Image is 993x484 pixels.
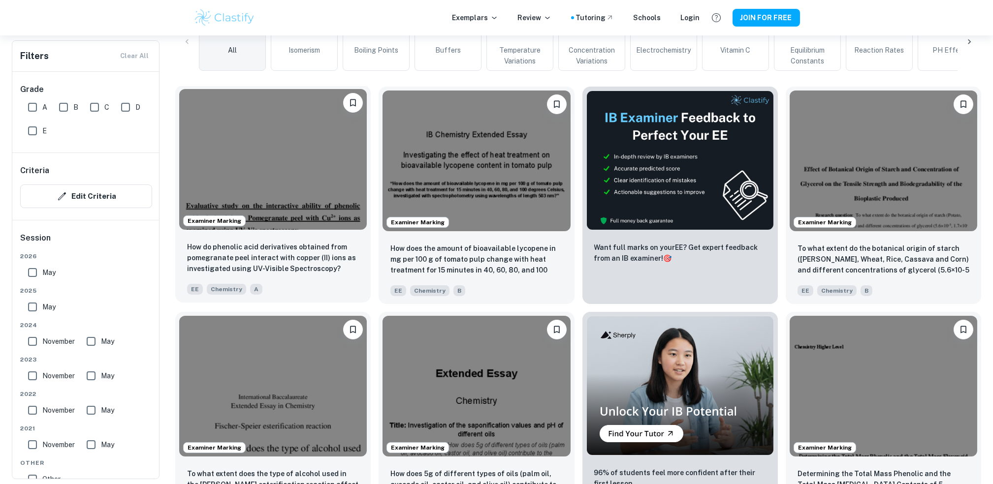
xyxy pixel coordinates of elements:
span: EE [390,285,406,296]
span: 2021 [20,424,152,433]
h6: Criteria [20,165,49,177]
span: November [42,336,75,347]
span: pH Effects [932,45,970,56]
span: 🎯 [664,254,672,262]
span: Isomerism [288,45,320,56]
img: Chemistry EE example thumbnail: To what extent do the botanical origin o [790,91,977,231]
span: A [42,102,47,113]
span: Reaction Rates [855,45,904,56]
h6: Filters [20,49,49,63]
span: Vitamin C [721,45,751,56]
span: 2023 [20,355,152,364]
img: Chemistry EE example thumbnail: Determining the Total Mass Phenolic and [790,316,977,456]
span: 2024 [20,321,152,330]
span: Equilibrium Constants [778,45,836,66]
a: Examiner MarkingPlease log in to bookmark exemplarsHow does the amount of bioavailable lycopene i... [379,87,574,304]
span: Examiner Marking [794,218,856,227]
h6: Session [20,232,152,252]
button: Please log in to bookmark exemplars [343,320,363,339]
span: November [42,439,75,450]
img: Chemistry EE example thumbnail: How does 5g of different types of oils ( [383,316,570,456]
span: Chemistry [817,285,857,296]
span: Examiner Marking [184,443,245,452]
a: Schools [634,12,661,23]
a: Login [681,12,700,23]
a: Tutoring [576,12,614,23]
span: Examiner Marking [794,443,856,452]
span: EE [798,285,813,296]
span: Examiner Marking [387,218,448,227]
button: Please log in to bookmark exemplars [547,320,567,339]
span: November [42,370,75,381]
span: May [42,267,56,278]
img: Thumbnail [586,91,774,230]
span: All [228,45,237,56]
a: Examiner MarkingPlease log in to bookmark exemplarsHow do phenolic acid derivatives obtained from... [175,87,371,304]
span: B [73,102,78,113]
span: May [101,405,114,416]
span: Other [20,458,152,467]
p: To what extent do the botanical origin of starch (Potato, Wheat, Rice, Cassava and Corn) and diff... [798,243,969,276]
span: Examiner Marking [387,443,448,452]
button: JOIN FOR FREE [733,9,800,27]
span: D [135,102,140,113]
img: Thumbnail [586,316,774,455]
span: A [250,284,262,295]
span: B [453,285,465,296]
span: 2026 [20,252,152,261]
span: May [101,439,114,450]
span: 2022 [20,390,152,398]
span: Chemistry [410,285,449,296]
a: Examiner MarkingPlease log in to bookmark exemplarsTo what extent do the botanical origin of star... [786,87,981,304]
span: May [101,336,114,347]
span: Examiner Marking [184,216,245,225]
span: May [42,302,56,312]
p: Review [518,12,551,23]
span: Boiling Points [354,45,398,56]
button: Please log in to bookmark exemplars [954,94,973,114]
h6: Grade [20,84,152,95]
span: Temperature Variations [491,45,549,66]
a: ThumbnailWant full marks on yourEE? Get expert feedback from an IB examiner! [582,87,778,304]
span: Buffers [435,45,461,56]
span: E [42,125,47,136]
span: B [861,285,872,296]
p: How do phenolic acid derivatives obtained from pomegranate peel interact with copper (II) ions as... [187,242,359,274]
button: Please log in to bookmark exemplars [343,93,363,113]
button: Edit Criteria [20,184,152,208]
img: Chemistry EE example thumbnail: How does the amount of bioavailable lyco [383,91,570,231]
span: 2025 [20,286,152,295]
p: How does the amount of bioavailable lycopene in mg per 100 g of tomato pulp change with heat trea... [390,243,562,276]
button: Please log in to bookmark exemplars [954,320,973,339]
button: Please log in to bookmark exemplars [547,94,567,114]
span: Electrochemistry [637,45,691,56]
span: Chemistry [207,284,246,295]
img: Clastify logo [193,8,256,28]
p: Want full marks on your EE ? Get expert feedback from an IB examiner! [594,242,766,264]
p: Exemplars [452,12,498,23]
span: C [104,102,109,113]
span: Concentration Variations [563,45,621,66]
span: EE [187,284,203,295]
img: Chemistry EE example thumbnail: How do phenolic acid derivatives obtaine [179,89,367,230]
button: Help and Feedback [708,9,725,26]
span: November [42,405,75,416]
img: Chemistry EE example thumbnail: To what extent does the type of alcohol [179,316,367,456]
span: May [101,370,114,381]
